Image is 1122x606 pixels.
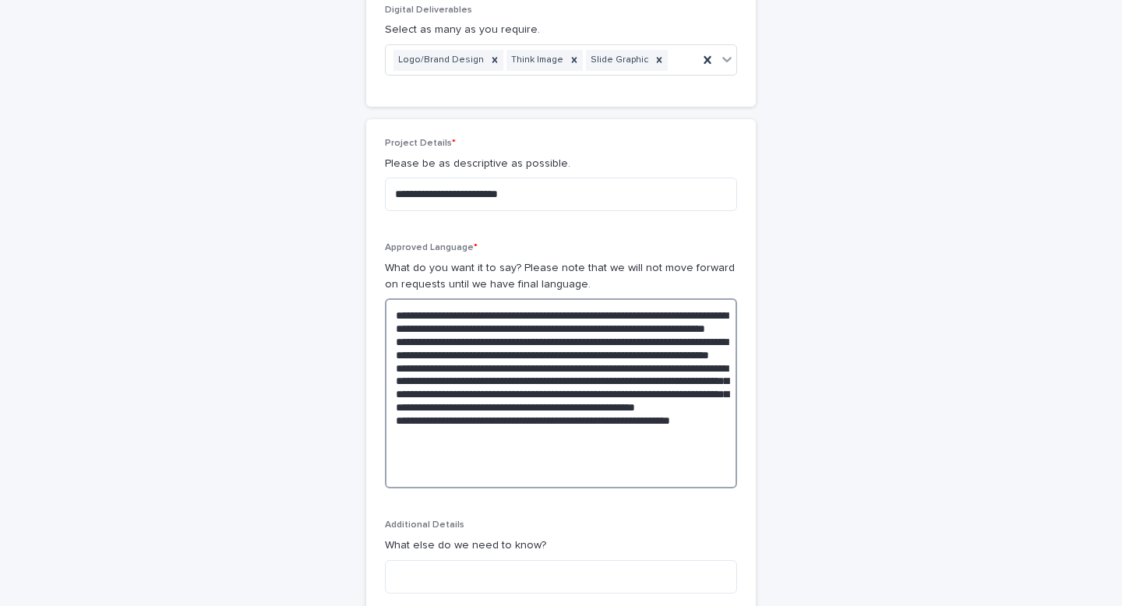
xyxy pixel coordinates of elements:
p: What else do we need to know? [385,537,737,554]
span: Additional Details [385,520,464,530]
div: Logo/Brand Design [393,50,486,71]
p: What do you want it to say? Please note that we will not move forward on requests until we have f... [385,260,737,293]
p: Please be as descriptive as possible. [385,156,737,172]
div: Think Image [506,50,566,71]
p: Select as many as you require. [385,22,737,38]
span: Approved Language [385,243,478,252]
div: Slide Graphic [586,50,651,71]
span: Project Details [385,139,456,148]
span: Digital Deliverables [385,5,472,15]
